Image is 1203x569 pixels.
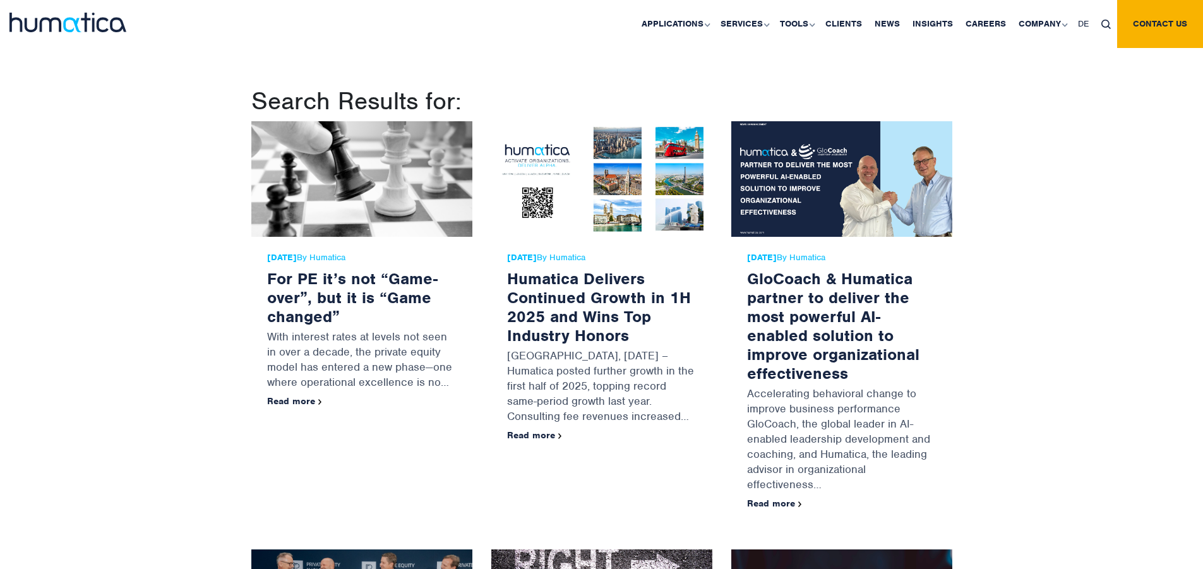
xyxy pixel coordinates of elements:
[747,252,777,263] strong: [DATE]
[9,13,126,32] img: logo
[267,253,457,263] span: By Humatica
[267,252,297,263] strong: [DATE]
[507,253,697,263] span: By Humatica
[251,86,952,116] h1: Search Results for:
[507,252,537,263] strong: [DATE]
[318,399,322,405] img: arrowicon
[507,268,691,345] a: Humatica Delivers Continued Growth in 1H 2025 and Wins Top Industry Honors
[747,268,919,383] a: GloCoach & Humatica partner to deliver the most powerful AI-enabled solution to improve organizat...
[558,433,562,439] img: arrowicon
[747,253,937,263] span: By Humatica
[267,268,438,326] a: For PE it’s not “Game-over”, but it is “Game changed”
[267,326,457,396] p: With interest rates at levels not seen in over a decade, the private equity model has entered a n...
[747,383,937,498] p: Accelerating behavioral change to improve business performance GloCoach, the global leader in AI-...
[1078,18,1089,29] span: DE
[491,121,712,237] img: Humatica Delivers Continued Growth in 1H 2025 and Wins Top Industry Honors
[747,498,802,509] a: Read more
[507,429,562,441] a: Read more
[267,395,322,407] a: Read more
[798,501,802,507] img: arrowicon
[507,345,697,430] p: [GEOGRAPHIC_DATA], [DATE] – Humatica posted further growth in the first half of 2025, topping rec...
[731,121,952,237] img: GloCoach & Humatica partner to deliver the most powerful AI-enabled solution to improve organizat...
[251,121,472,237] img: For PE it’s not “Game-over”, but it is “Game changed”
[1101,20,1111,29] img: search_icon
